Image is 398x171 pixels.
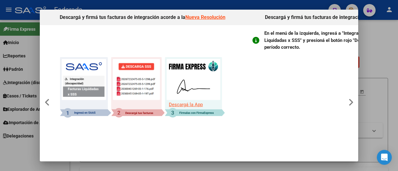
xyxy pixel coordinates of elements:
img: Logo Firma Express [60,57,225,118]
div: Open Intercom Messenger [377,150,392,165]
a: Descargá la App [169,102,203,107]
h4: Descargá y firmá tus facturas de integración acorde a la [40,10,245,25]
a: Nueva Resolución [185,14,225,20]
